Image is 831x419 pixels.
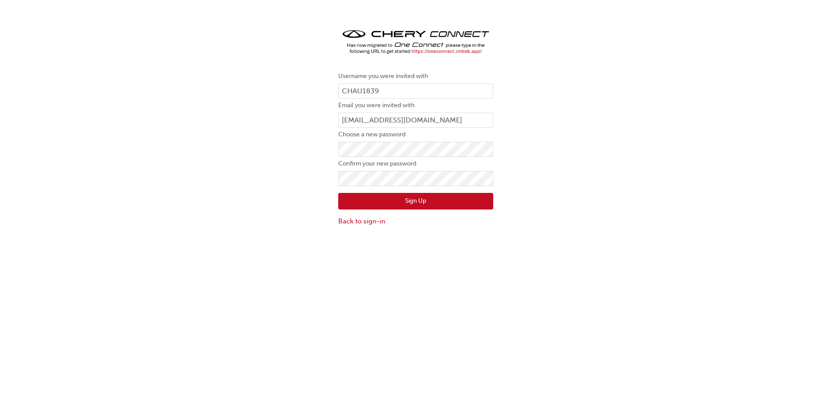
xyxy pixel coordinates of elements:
a: Back to sign-in [338,216,493,227]
label: Username you were invited with [338,71,493,82]
label: Confirm your new password [338,158,493,169]
input: Username [338,83,493,99]
button: Sign Up [338,193,493,210]
label: Choose a new password [338,129,493,140]
label: Email you were invited with [338,100,493,111]
img: cheryconnect [338,27,493,57]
